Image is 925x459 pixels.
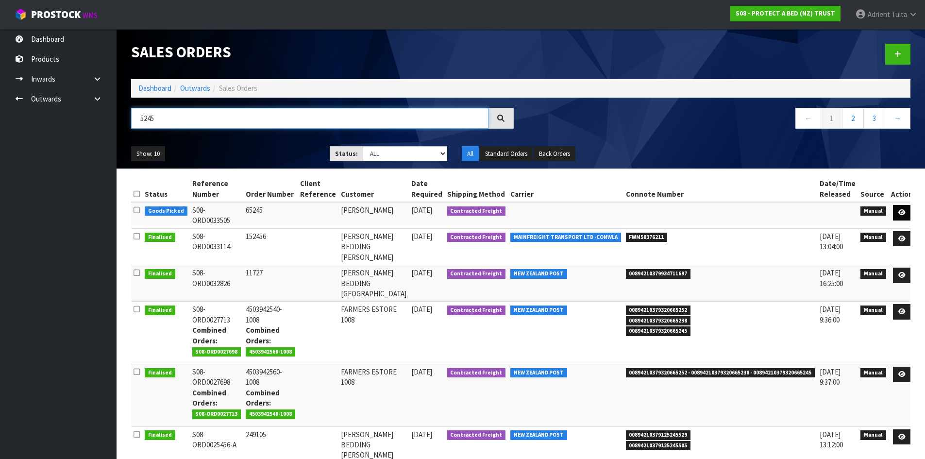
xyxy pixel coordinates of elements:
span: 4503942560-1008 [246,347,295,357]
span: MAINFREIGHT TRANSPORT LTD -CONWLA [510,233,621,242]
span: Contracted Freight [447,306,506,315]
th: Date/Time Released [817,176,858,202]
span: Contracted Freight [447,233,506,242]
span: Manual [860,430,886,440]
strong: Combined Orders: [192,325,226,345]
span: FWM58376211 [626,233,668,242]
th: Carrier [508,176,623,202]
span: Finalised [145,430,175,440]
span: [DATE] [411,205,432,215]
span: [DATE] 16:25:00 [820,268,843,288]
span: Contracted Freight [447,269,506,279]
td: [PERSON_NAME] [338,202,409,228]
td: 11727 [243,265,298,302]
span: [DATE] 13:04:00 [820,232,843,251]
span: Manual [860,269,886,279]
th: Reference Number [190,176,244,202]
th: Customer [338,176,409,202]
span: Contracted Freight [447,368,506,378]
a: Dashboard [138,84,171,93]
td: [PERSON_NAME] BEDDING [GEOGRAPHIC_DATA] [338,265,409,302]
td: [PERSON_NAME] BEDDING [PERSON_NAME] [338,228,409,265]
a: 1 [821,108,842,129]
span: NEW ZEALAND POST [510,306,567,315]
strong: Status: [335,150,358,158]
a: 2 [842,108,864,129]
th: Action [889,176,915,202]
td: S08-ORD0027713 [190,302,244,364]
span: 00894210379125245529 [626,430,691,440]
span: Manual [860,233,886,242]
h1: Sales Orders [131,44,514,60]
span: S08-ORD0027713 [192,409,241,419]
small: WMS [83,11,98,20]
td: 4503942560-1008 [243,364,298,427]
span: Goods Picked [145,206,187,216]
span: 4503942540-1008 [246,409,295,419]
th: Order Number [243,176,298,202]
td: 152456 [243,228,298,265]
td: 65245 [243,202,298,228]
td: S08-ORD0027698 [190,364,244,427]
span: Finalised [145,233,175,242]
a: 3 [863,108,885,129]
nav: Page navigation [528,108,911,132]
span: 00894210379934711697 [626,269,691,279]
span: Finalised [145,368,175,378]
span: ProStock [31,8,81,21]
td: FARMERS ESTORE 1008 [338,364,409,427]
span: Finalised [145,306,175,315]
th: Date Required [409,176,445,202]
th: Status [142,176,190,202]
span: 00894210379320665252 [626,306,691,315]
span: 00894210379125245505 [626,441,691,451]
span: 00894210379320665252 - 00894210379320665238 - 00894210379320665245 [626,368,815,378]
td: FARMERS ESTORE 1008 [338,302,409,364]
th: Client Reference [298,176,338,202]
td: S08-ORD0033505 [190,202,244,228]
a: ← [795,108,821,129]
th: Source [858,176,889,202]
button: Back Orders [534,146,575,162]
td: S08-ORD0033114 [190,228,244,265]
a: S08 - PROTECT A BED (NZ) TRUST [730,6,841,21]
button: All [462,146,479,162]
input: Search sales orders [131,108,488,129]
span: Adrient [868,10,890,19]
span: Contracted Freight [447,206,506,216]
span: Manual [860,368,886,378]
a: → [885,108,910,129]
span: [DATE] 9:36:00 [820,305,841,324]
td: 4503942540-1008 [243,302,298,364]
a: Outwards [180,84,210,93]
td: S08-ORD0032826 [190,265,244,302]
img: cube-alt.png [15,8,27,20]
span: [DATE] [411,430,432,439]
span: 00894210379320665238 [626,316,691,326]
span: NEW ZEALAND POST [510,430,567,440]
button: Show: 10 [131,146,165,162]
span: [DATE] [411,367,432,376]
span: Tuita [891,10,907,19]
button: Standard Orders [480,146,533,162]
span: NEW ZEALAND POST [510,269,567,279]
span: Manual [860,306,886,315]
span: [DATE] 9:37:00 [820,367,841,387]
strong: S08 - PROTECT A BED (NZ) TRUST [736,9,835,17]
span: Contracted Freight [447,430,506,440]
th: Shipping Method [445,176,508,202]
span: Sales Orders [219,84,257,93]
span: NEW ZEALAND POST [510,368,567,378]
span: [DATE] [411,268,432,277]
strong: Combined Orders: [246,388,280,408]
span: 00894210379320665245 [626,326,691,336]
strong: Combined Orders: [192,388,226,408]
th: Connote Number [623,176,818,202]
span: Manual [860,206,886,216]
span: S08-ORD0027698 [192,347,241,357]
strong: Combined Orders: [246,325,280,345]
span: [DATE] 13:12:00 [820,430,843,449]
span: [DATE] [411,232,432,241]
span: Finalised [145,269,175,279]
span: [DATE] [411,305,432,314]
